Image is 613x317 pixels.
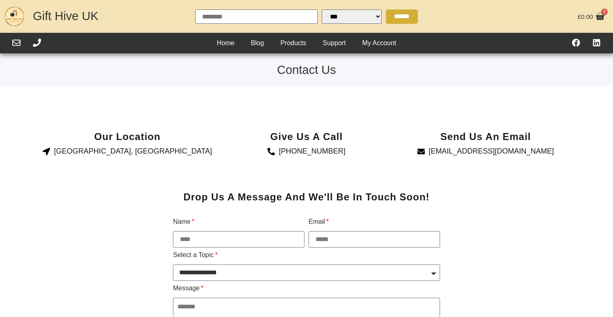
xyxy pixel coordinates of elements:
[173,252,218,264] label: Select a Topic
[39,192,574,202] h3: Drop Us A Message And We'll Be In Touch Soon!
[173,218,194,231] label: Name
[42,146,213,157] a: [GEOGRAPHIC_DATA], [GEOGRAPHIC_DATA]
[277,146,346,157] span: [PHONE_NUMBER]
[42,132,213,142] h3: Our Location
[173,285,203,298] label: Message
[221,132,392,142] h3: Give Us A Call
[576,9,607,23] a: £0.00 0
[242,37,272,49] a: Blog
[33,39,41,48] div: Call Us
[33,9,99,23] a: Gift Hive UK
[578,13,593,20] bdi: 0.00
[272,37,314,49] a: Products
[354,37,405,49] a: My Account
[4,6,25,27] img: GHUK-Site-Icon-2024-2
[12,39,21,47] a: Email Us
[426,146,554,157] span: [EMAIL_ADDRESS][DOMAIN_NAME]
[400,146,571,157] a: [EMAIL_ADDRESS][DOMAIN_NAME]
[4,64,609,76] h1: Contact Us
[209,37,405,49] nav: Header Menu
[578,13,581,20] span: £
[33,39,41,47] a: Call Us
[592,39,601,47] a: Find Us On LinkedIn
[601,9,608,15] span: 0
[52,146,212,157] span: [GEOGRAPHIC_DATA], [GEOGRAPHIC_DATA]
[309,218,329,231] label: Email
[221,146,392,157] a: [PHONE_NUMBER]
[315,37,354,49] a: Support
[400,132,571,142] h3: Send Us An Email
[572,39,580,47] a: Find Us On Facebook
[209,37,243,49] a: Home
